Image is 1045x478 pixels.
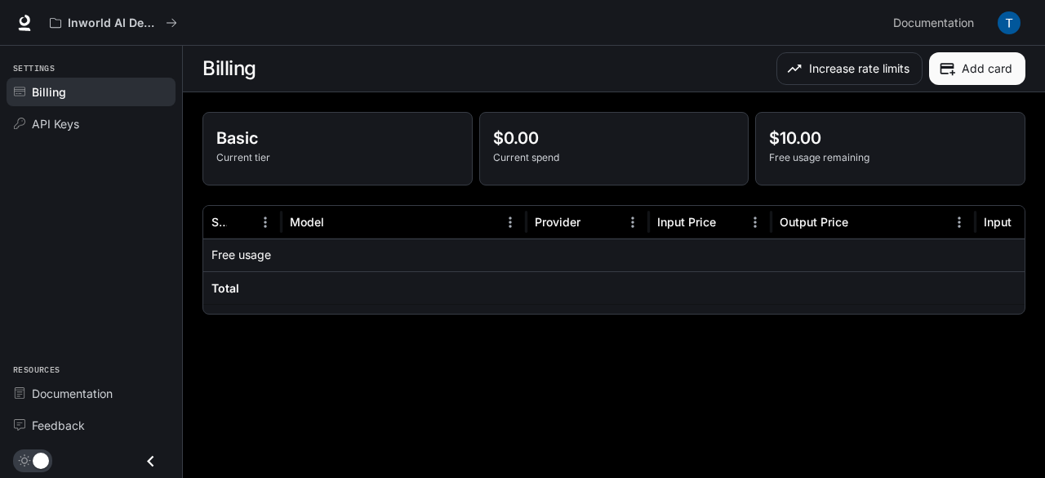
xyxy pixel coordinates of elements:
[780,215,848,229] div: Output Price
[7,78,176,106] a: Billing
[984,215,1012,229] div: Input
[42,7,185,39] button: All workspaces
[743,210,767,235] button: Menu
[32,417,85,434] span: Feedback
[202,52,256,85] h1: Billing
[68,16,159,30] p: Inworld AI Demos
[326,210,350,235] button: Sort
[211,215,227,229] div: Service
[850,210,874,235] button: Sort
[229,210,253,235] button: Sort
[493,126,736,150] p: $0.00
[620,210,645,235] button: Menu
[498,210,522,235] button: Menu
[216,126,459,150] p: Basic
[929,52,1025,85] button: Add card
[290,215,324,229] div: Model
[211,280,239,297] h6: Total
[32,83,66,101] span: Billing
[32,115,79,132] span: API Keys
[32,385,113,402] span: Documentation
[7,411,176,440] a: Feedback
[7,109,176,138] a: API Keys
[887,7,986,39] a: Documentation
[216,150,459,165] p: Current tier
[769,126,1012,150] p: $10.00
[582,210,607,235] button: Sort
[657,215,716,229] div: Input Price
[776,52,923,85] button: Increase rate limits
[493,150,736,165] p: Current spend
[769,150,1012,165] p: Free usage remaining
[7,379,176,408] a: Documentation
[947,210,972,235] button: Menu
[253,210,278,235] button: Menu
[535,215,580,229] div: Provider
[993,7,1025,39] button: User avatar
[718,210,742,235] button: Sort
[893,13,974,34] span: Documentation
[998,11,1021,34] img: User avatar
[1013,210,1038,235] button: Sort
[33,451,49,469] span: Dark mode toggle
[211,247,271,263] p: Free usage
[132,444,169,478] button: Close drawer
